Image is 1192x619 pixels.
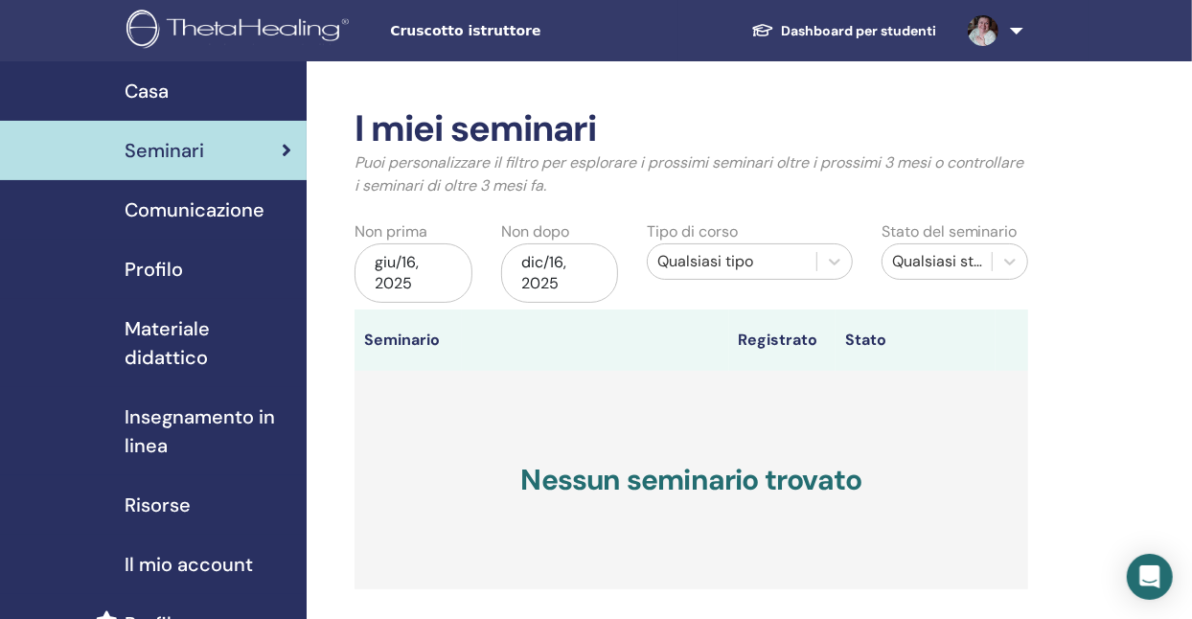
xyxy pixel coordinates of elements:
[355,220,427,243] label: Non prima
[657,250,806,273] div: Qualsiasi tipo
[125,136,204,165] span: Seminari
[125,255,183,284] span: Profilo
[126,10,355,53] img: logo.png
[125,195,264,224] span: Comunicazione
[125,491,191,519] span: Risorse
[355,151,1028,197] p: Puoi personalizzare il filtro per esplorare i prossimi seminari oltre i prossimi 3 mesi o control...
[390,21,677,41] span: Cruscotto istruttore
[125,550,253,579] span: Il mio account
[501,243,619,303] div: dic/16, 2025
[355,371,1028,589] h3: Nessun seminario trovato
[882,220,1018,243] label: Stato del seminario
[836,309,996,371] th: Stato
[125,77,169,105] span: Casa
[729,309,837,371] th: Registrato
[355,309,462,371] th: Seminario
[892,250,982,273] div: Qualsiasi stato
[968,15,998,46] img: default.jpg
[751,22,774,38] img: graduation-cap-white.svg
[501,220,569,243] label: Non dopo
[1127,554,1173,600] div: Open Intercom Messenger
[736,13,952,49] a: Dashboard per studenti
[647,220,738,243] label: Tipo di corso
[355,107,1028,151] h2: I miei seminari
[355,243,472,303] div: giu/16, 2025
[125,314,291,372] span: Materiale didattico
[125,402,291,460] span: Insegnamento in linea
